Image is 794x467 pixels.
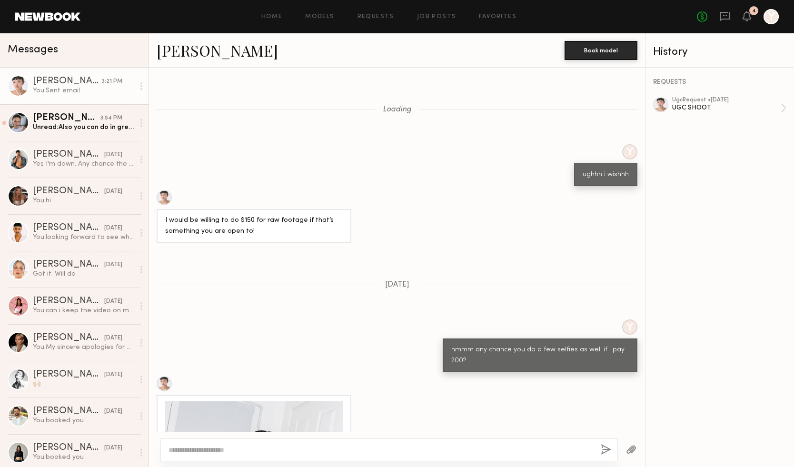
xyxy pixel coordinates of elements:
[33,260,104,269] div: [PERSON_NAME]
[33,77,102,86] div: [PERSON_NAME]
[33,443,104,453] div: [PERSON_NAME]
[357,14,394,20] a: Requests
[104,334,122,343] div: [DATE]
[305,14,334,20] a: Models
[672,97,781,103] div: ugc Request • [DATE]
[104,187,122,196] div: [DATE]
[104,224,122,233] div: [DATE]
[653,47,786,58] div: History
[583,169,629,180] div: ughhh i wishhh
[33,123,134,132] div: Unread: Also you can do in grey color
[33,269,134,278] div: Got it. Will do
[383,106,411,114] span: Loading
[33,223,104,233] div: [PERSON_NAME]
[33,150,104,159] div: [PERSON_NAME]
[100,114,122,123] div: 3:54 PM
[653,79,786,86] div: REQUESTS
[672,103,781,112] div: UGC SHOOT
[33,113,100,123] div: [PERSON_NAME]
[33,159,134,169] div: Yes I’m down. Any chance the pay could be $250? That’s my rate for UCG/modeling products
[33,187,104,196] div: [PERSON_NAME]
[104,150,122,159] div: [DATE]
[385,281,409,289] span: [DATE]
[33,233,134,242] div: You: looking forward to see what you creates
[104,407,122,416] div: [DATE]
[33,333,104,343] div: [PERSON_NAME]
[33,297,104,306] div: [PERSON_NAME]
[8,44,58,55] span: Messages
[33,407,104,416] div: [PERSON_NAME]
[33,86,134,95] div: You: Sent email
[451,345,629,367] div: hmmm any chance you do a few selfies as well if i pay 200?
[165,215,343,237] div: I would be willing to do $150 for raw footage if that’s something you are open to!
[33,370,104,379] div: [PERSON_NAME]
[565,41,637,60] button: Book model
[479,14,516,20] a: Favorites
[672,97,786,119] a: ugcRequest •[DATE]UGC SHOOT
[33,343,134,352] div: You: My sincere apologies for my outrageously late response! Would you still like to work together?
[33,379,134,388] div: 🙌🏼
[102,77,122,86] div: 3:21 PM
[104,260,122,269] div: [DATE]
[157,40,278,60] a: [PERSON_NAME]
[104,370,122,379] div: [DATE]
[752,9,756,14] div: 4
[261,14,283,20] a: Home
[33,453,134,462] div: You: booked you
[417,14,457,20] a: Job Posts
[764,9,779,24] a: Y
[104,444,122,453] div: [DATE]
[565,46,637,54] a: Book model
[104,297,122,306] div: [DATE]
[33,416,134,425] div: You: booked you
[33,196,134,205] div: You: hi
[33,306,134,315] div: You: can i keep the video on my iinstagram feed though ?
